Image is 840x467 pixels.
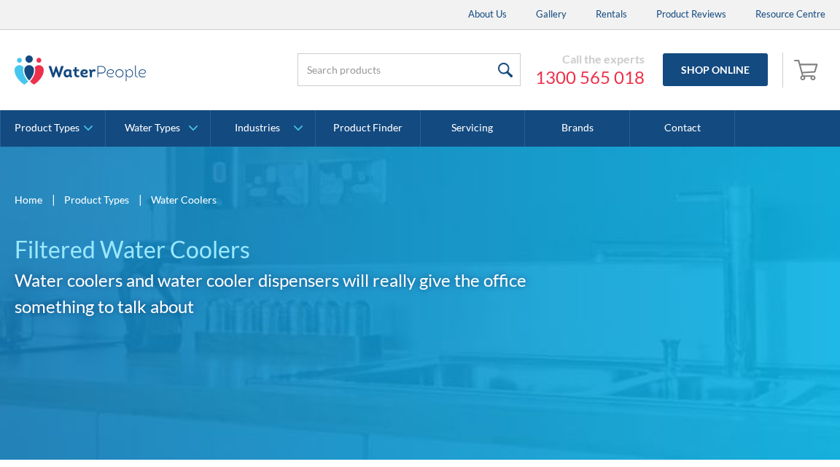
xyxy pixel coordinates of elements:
[794,58,822,81] img: shopping cart
[15,192,42,207] a: Home
[106,110,210,147] a: Water Types
[211,110,315,147] a: Industries
[15,55,146,85] img: The Water People
[151,192,217,207] div: Water Coolers
[50,190,57,208] div: |
[525,110,630,147] a: Brands
[316,110,421,147] a: Product Finder
[790,53,825,88] a: Open empty cart
[235,122,280,134] div: Industries
[694,394,840,467] iframe: podium webchat widget bubble
[1,110,105,147] a: Product Types
[15,232,575,267] h1: Filtered Water Coolers
[630,110,735,147] a: Contact
[136,190,144,208] div: |
[64,192,129,207] a: Product Types
[535,66,645,88] a: 1300 565 018
[15,267,575,320] h2: Water coolers and water cooler dispensers will really give the office something to talk about
[15,122,79,134] div: Product Types
[421,110,526,147] a: Servicing
[297,53,521,86] input: Search products
[535,52,645,66] div: Call the experts
[663,53,768,86] a: Shop Online
[125,122,180,134] div: Water Types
